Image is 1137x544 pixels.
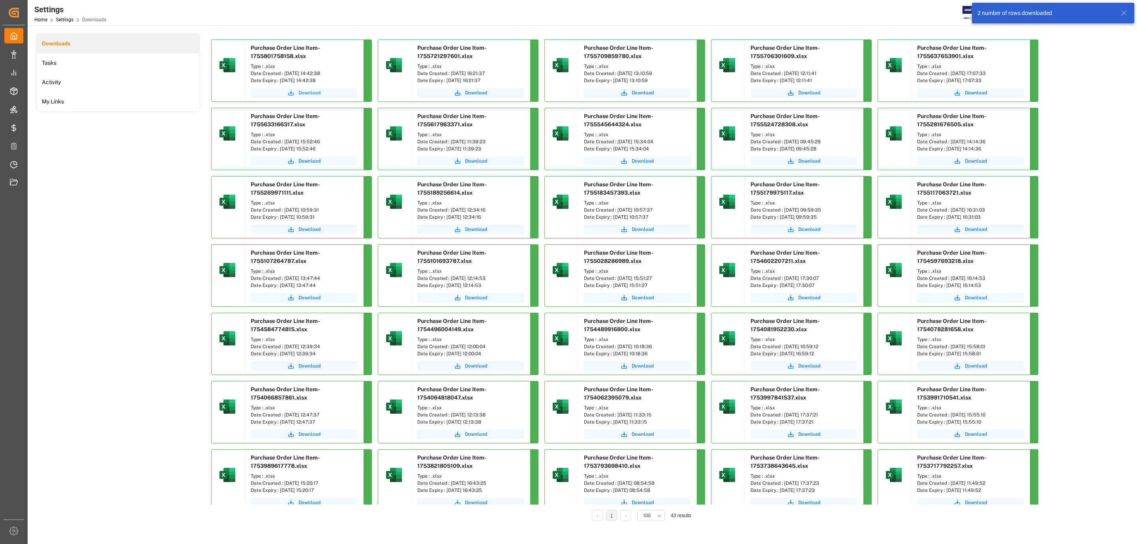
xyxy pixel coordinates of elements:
[417,282,524,289] div: Date Expiry : [DATE] 12:14:53
[251,138,357,145] div: Date Created : [DATE] 15:52:46
[551,329,570,348] img: microsoft-excel-2019--v1.png
[36,34,199,53] a: Downloads
[298,362,321,370] span: Download
[965,294,987,301] span: Download
[251,361,357,371] button: Download
[884,56,903,75] img: microsoft-excel-2019--v1.png
[551,465,570,484] img: microsoft-excel-2019--v1.png
[465,89,487,96] span: Download
[610,513,613,519] a: 1
[671,513,691,518] span: 43 results
[251,145,357,152] div: Date Expiry : [DATE] 15:52:46
[218,192,237,211] img: microsoft-excel-2019--v1.png
[917,498,1024,507] a: Download
[584,498,690,507] a: Download
[417,214,524,221] div: Date Expiry : [DATE] 12:34:16
[798,226,820,233] span: Download
[965,499,987,506] span: Download
[798,431,820,438] span: Download
[917,404,1024,411] div: Type : .xlsx
[417,318,487,332] span: Purchase Order Line Item-1754496004149.xlsx
[584,404,690,411] div: Type : .xlsx
[584,145,690,152] div: Date Expiry : [DATE] 15:34:04
[750,386,820,401] span: Purchase Order Line Item-1753997841537.xlsx
[584,131,690,138] div: Type : .xlsx
[917,336,1024,343] div: Type : .xlsx
[750,480,857,487] div: Date Created : [DATE] 17:37:23
[584,70,690,77] div: Date Created : [DATE] 13:10:59
[718,192,737,211] img: microsoft-excel-2019--v1.png
[218,124,237,143] img: microsoft-excel-2019--v1.png
[750,70,857,77] div: Date Created : [DATE] 12:11:41
[978,9,1113,17] div: 2 number of rows downloaded
[917,225,1024,234] button: Download
[750,275,857,282] div: Date Created : [DATE] 17:30:07
[917,487,1024,494] div: Date Expiry : [DATE] 11:49:52
[750,113,820,128] span: Purchase Order Line Item-1755524728308.xlsx
[584,156,690,166] button: Download
[385,192,403,211] img: microsoft-excel-2019--v1.png
[251,430,357,439] a: Download
[917,249,987,264] span: Purchase Order Line Item-1754597693218.xlsx
[798,499,820,506] span: Download
[584,361,690,371] button: Download
[584,181,653,196] span: Purchase Order Line Item-1755183457393.xlsx
[798,362,820,370] span: Download
[750,361,857,371] button: Download
[417,411,524,418] div: Date Created : [DATE] 12:13:38
[750,430,857,439] button: Download
[917,268,1024,275] div: Type : .xlsx
[251,404,357,411] div: Type : .xlsx
[36,53,199,73] li: Tasks
[218,56,237,75] img: microsoft-excel-2019--v1.png
[917,361,1024,371] button: Download
[417,498,524,507] button: Download
[584,411,690,418] div: Date Created : [DATE] 11:33:15
[417,225,524,234] a: Download
[750,411,857,418] div: Date Created : [DATE] 17:37:21
[584,77,690,84] div: Date Expiry : [DATE] 13:10:59
[917,70,1024,77] div: Date Created : [DATE] 17:07:33
[465,226,487,233] span: Download
[632,499,654,506] span: Download
[606,510,617,521] li: 1
[584,454,653,469] span: Purchase Order Line Item-1753793698410.xlsx
[251,487,357,494] div: Date Expiry : [DATE] 15:20:17
[251,293,357,302] button: Download
[750,214,857,221] div: Date Expiry : [DATE] 09:59:35
[750,249,820,264] span: Purchase Order Line Item-1754602207211.xlsx
[584,430,690,439] button: Download
[963,6,990,20] img: Exertis%20JAM%20-%20Email%20Logo.jpg_1722504956.jpg
[884,397,903,416] img: microsoft-excel-2019--v1.png
[251,63,357,70] div: Type : .xlsx
[385,397,403,416] img: microsoft-excel-2019--v1.png
[917,293,1024,302] button: Download
[584,480,690,487] div: Date Created : [DATE] 08:54:58
[750,206,857,214] div: Date Created : [DATE] 09:59:35
[632,226,654,233] span: Download
[417,199,524,206] div: Type : .xlsx
[251,199,357,206] div: Type : .xlsx
[218,465,237,484] img: microsoft-excel-2019--v1.png
[718,465,737,484] img: microsoft-excel-2019--v1.png
[298,158,321,165] span: Download
[632,89,654,96] span: Download
[750,131,857,138] div: Type : .xlsx
[917,430,1024,439] button: Download
[620,510,631,521] li: Next Page
[750,350,857,357] div: Date Expiry : [DATE] 16:59:12
[750,293,857,302] button: Download
[417,268,524,275] div: Type : .xlsx
[917,113,987,128] span: Purchase Order Line Item-1755281676505.xlsx
[750,156,857,166] button: Download
[417,487,524,494] div: Date Expiry : [DATE] 16:43:25
[718,329,737,348] img: microsoft-excel-2019--v1.png
[917,88,1024,98] button: Download
[718,124,737,143] img: microsoft-excel-2019--v1.png
[917,199,1024,206] div: Type : .xlsx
